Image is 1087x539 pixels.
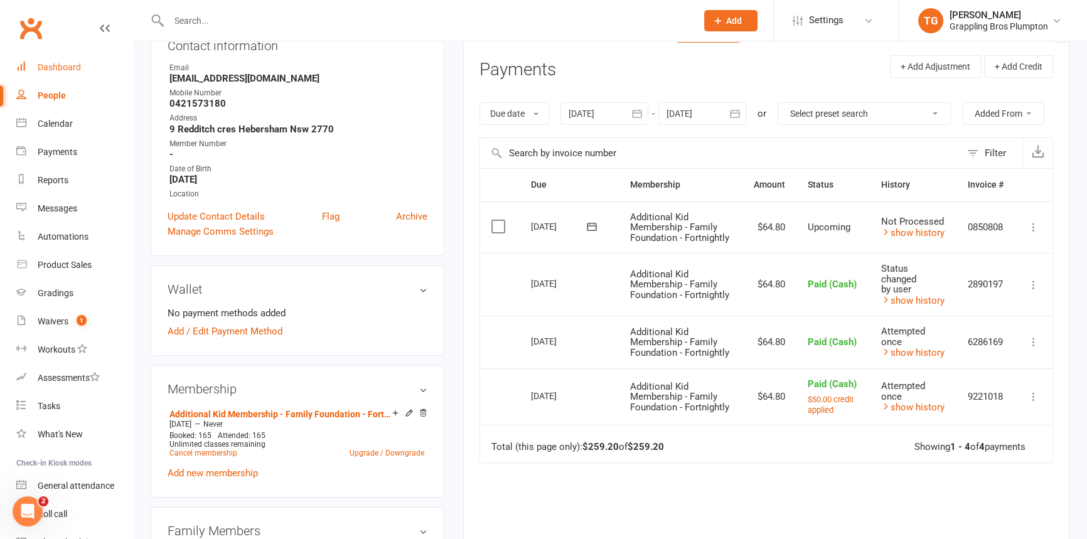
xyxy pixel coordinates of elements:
[38,147,77,157] div: Payments
[16,364,132,392] a: Assessments
[726,16,742,26] span: Add
[16,472,132,500] a: General attendance kiosk mode
[38,260,92,270] div: Product Sales
[16,82,132,110] a: People
[16,279,132,307] a: Gradings
[531,331,589,351] div: [DATE]
[956,253,1015,316] td: 2890197
[918,8,943,33] div: TG
[881,380,924,402] span: Attempted once
[38,175,68,185] div: Reports
[166,419,427,429] div: —
[742,169,796,201] th: Amount
[869,169,956,201] th: History
[808,221,850,233] span: Upcoming
[808,336,857,348] span: Paid (Cash)
[619,169,742,201] th: Membership
[169,449,237,457] a: Cancel membership
[881,227,944,238] a: show history
[38,509,67,519] div: Roll call
[881,402,944,413] a: show history
[16,420,132,449] a: What's New
[169,163,427,175] div: Date of Birth
[808,378,857,390] span: Paid (Cash)
[350,449,424,457] a: Upgrade / Downgrade
[531,386,589,405] div: [DATE]
[168,209,265,224] a: Update Contact Details
[169,174,427,185] strong: [DATE]
[38,373,100,383] div: Assessments
[169,149,427,160] strong: -
[890,55,981,78] button: + Add Adjustment
[77,315,87,326] span: 1
[169,87,427,99] div: Mobile Number
[630,211,729,243] span: Additional Kid Membership - Family Foundation - Fortnightly
[38,288,73,298] div: Gradings
[531,274,589,293] div: [DATE]
[881,347,944,358] a: show history
[203,420,223,429] span: Never
[881,216,943,227] span: Not Processed
[396,209,427,224] a: Archive
[16,223,132,251] a: Automations
[38,481,114,491] div: General attendance
[169,409,392,419] a: Additional Kid Membership - Family Foundation - Fortnightly
[956,316,1015,368] td: 6286169
[16,110,132,138] a: Calendar
[16,500,132,528] a: Roll call
[808,279,857,290] span: Paid (Cash)
[16,251,132,279] a: Product Sales
[582,441,619,452] strong: $259.20
[38,316,68,326] div: Waivers
[628,441,664,452] strong: $259.20
[491,442,664,452] div: Total (this page only): of
[984,55,1053,78] button: + Add Credit
[169,73,427,84] strong: [EMAIL_ADDRESS][DOMAIN_NAME]
[520,169,619,201] th: Due
[169,112,427,124] div: Address
[168,224,274,239] a: Manage Comms Settings
[169,62,427,74] div: Email
[169,431,212,440] span: Booked: 165
[168,306,427,321] li: No payment methods added
[809,6,843,35] span: Settings
[16,166,132,195] a: Reports
[808,394,858,415] button: $50.00 credit applied
[985,146,1006,161] div: Filter
[950,21,1048,32] div: Grappling Bros Plumpton
[169,420,191,429] span: [DATE]
[979,441,985,452] strong: 4
[956,169,1015,201] th: Invoice #
[881,326,924,348] span: Attempted once
[165,12,688,29] input: Search...
[16,307,132,336] a: Waivers 1
[16,53,132,82] a: Dashboard
[38,203,77,213] div: Messages
[962,102,1044,125] button: Added From
[758,106,766,121] div: or
[38,344,75,355] div: Workouts
[38,90,66,100] div: People
[168,467,258,479] a: Add new membership
[479,60,556,80] h3: Payments
[38,119,73,129] div: Calendar
[218,431,265,440] span: Attended: 165
[956,201,1015,253] td: 0850808
[950,9,1048,21] div: [PERSON_NAME]
[914,442,1025,452] div: Showing of payments
[881,263,916,295] span: Status changed by user
[961,138,1023,168] button: Filter
[168,324,282,339] a: Add / Edit Payment Method
[168,524,427,538] h3: Family Members
[168,282,427,296] h3: Wallet
[742,253,796,316] td: $64.80
[956,368,1015,425] td: 9221018
[950,441,970,452] strong: 1 - 4
[15,13,46,44] a: Clubworx
[630,326,729,358] span: Additional Kid Membership - Family Foundation - Fortnightly
[322,209,340,224] a: Flag
[168,382,427,396] h3: Membership
[531,216,589,236] div: [DATE]
[742,368,796,425] td: $64.80
[169,98,427,109] strong: 0421573180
